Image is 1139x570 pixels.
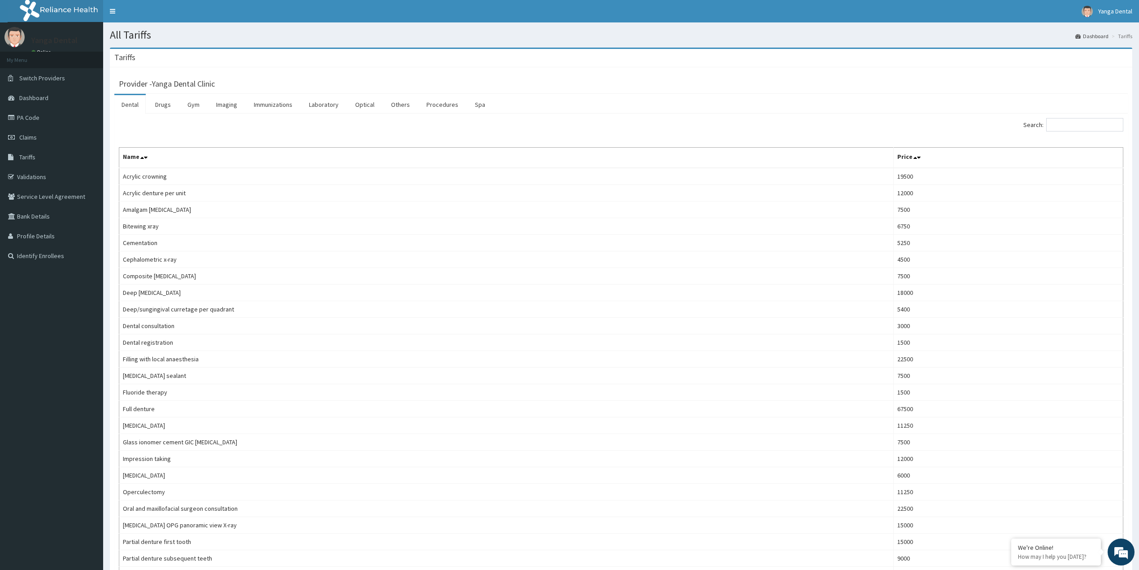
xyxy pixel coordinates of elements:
td: [MEDICAL_DATA] sealant [119,368,894,384]
td: 12000 [893,185,1123,202]
td: 5250 [893,235,1123,251]
span: Tariffs [19,153,35,161]
td: Partial denture subsequent teeth [119,550,894,567]
img: User Image [4,27,25,47]
td: Fluoride therapy [119,384,894,401]
a: Online [31,49,53,55]
td: 11250 [893,484,1123,500]
div: Chat with us now [47,50,151,62]
span: Yanga Dental [1098,7,1132,15]
a: Dashboard [1075,32,1109,40]
a: Immunizations [247,95,300,114]
td: Bitewing xray [119,218,894,235]
textarea: Type your message and hit 'Enter' [4,245,171,276]
td: 6000 [893,467,1123,484]
td: Impression taking [119,451,894,467]
span: Claims [19,133,37,141]
td: 11250 [893,417,1123,434]
td: Acrylic crowning [119,168,894,185]
td: [MEDICAL_DATA] OPG panoramic view X-ray [119,517,894,534]
a: Procedures [419,95,465,114]
td: 7500 [893,202,1123,218]
td: Filling with local anaesthesia [119,351,894,368]
td: 15000 [893,534,1123,550]
td: 7500 [893,368,1123,384]
td: 18000 [893,285,1123,301]
span: Dashboard [19,94,48,102]
label: Search: [1023,118,1123,132]
div: We're Online! [1018,544,1094,552]
h1: All Tariffs [110,29,1132,41]
td: Acrylic denture per unit [119,185,894,202]
td: Deep/sungingival curretage per quadrant [119,301,894,318]
td: 1500 [893,384,1123,401]
span: Switch Providers [19,74,65,82]
a: Spa [468,95,492,114]
td: Partial denture first tooth [119,534,894,550]
td: 5400 [893,301,1123,318]
a: Optical [348,95,382,114]
td: [MEDICAL_DATA] [119,417,894,434]
td: Operculectomy [119,484,894,500]
p: Yanga Dental [31,36,78,44]
a: Dental [114,95,146,114]
td: 1500 [893,334,1123,351]
span: We're online! [52,113,124,204]
a: Drugs [148,95,178,114]
td: 22500 [893,500,1123,517]
td: Dental registration [119,334,894,351]
td: [MEDICAL_DATA] [119,467,894,484]
td: Deep [MEDICAL_DATA] [119,285,894,301]
td: Cementation [119,235,894,251]
a: Gym [180,95,207,114]
td: Amalgam [MEDICAL_DATA] [119,202,894,218]
img: d_794563401_company_1708531726252_794563401 [17,45,36,67]
td: 3000 [893,318,1123,334]
img: User Image [1082,6,1093,17]
th: Price [893,148,1123,168]
td: 7500 [893,268,1123,285]
h3: Provider - Yanga Dental Clinic [119,80,215,88]
td: 6750 [893,218,1123,235]
th: Name [119,148,894,168]
td: 19500 [893,168,1123,185]
a: Others [384,95,417,114]
td: 22500 [893,351,1123,368]
td: 9000 [893,550,1123,567]
li: Tariffs [1109,32,1132,40]
td: Composite [MEDICAL_DATA] [119,268,894,285]
h3: Tariffs [114,53,135,61]
input: Search: [1046,118,1123,132]
td: Glass ionomer cement GIC [MEDICAL_DATA] [119,434,894,451]
a: Laboratory [302,95,346,114]
td: Full denture [119,401,894,417]
td: 12000 [893,451,1123,467]
td: 4500 [893,251,1123,268]
td: 67500 [893,401,1123,417]
a: Imaging [209,95,244,114]
td: Cephalometric x-ray [119,251,894,268]
div: Minimize live chat window [147,4,169,26]
td: Dental consultation [119,318,894,334]
p: How may I help you today? [1018,553,1094,561]
td: 15000 [893,517,1123,534]
td: 7500 [893,434,1123,451]
td: Oral and maxillofacial surgeon consultation [119,500,894,517]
